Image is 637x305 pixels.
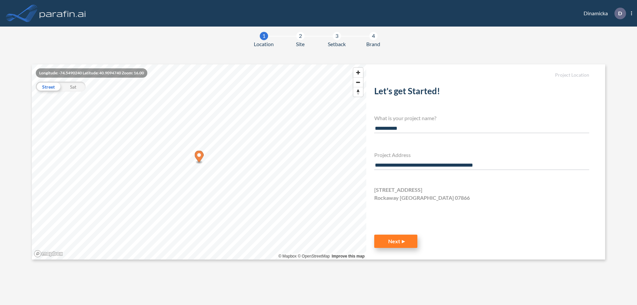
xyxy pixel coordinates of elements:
div: 3 [333,32,341,40]
p: D [618,10,622,16]
a: Mapbox [278,254,297,259]
div: Street [36,82,61,92]
canvas: Map [32,64,366,260]
h2: Let's get Started! [374,86,589,99]
span: Zoom out [353,78,363,87]
button: Next [374,235,417,248]
span: [STREET_ADDRESS] [374,186,422,194]
button: Zoom out [353,77,363,87]
div: Map marker [195,151,204,164]
button: Zoom in [353,68,363,77]
h4: Project Address [374,152,589,158]
a: Improve this map [332,254,365,259]
span: Location [254,40,274,48]
button: Reset bearing to north [353,87,363,97]
span: Setback [328,40,346,48]
span: Rockaway [GEOGRAPHIC_DATA] 07866 [374,194,470,202]
h5: Project Location [374,72,589,78]
span: Site [296,40,305,48]
div: Dinamicka [574,8,632,19]
h4: What is your project name? [374,115,589,121]
span: Brand [366,40,380,48]
div: 1 [260,32,268,40]
div: 2 [296,32,305,40]
a: Mapbox homepage [34,250,63,258]
a: OpenStreetMap [298,254,330,259]
div: 4 [369,32,378,40]
img: logo [38,7,87,20]
div: Longitude: -74.5490240 Latitude: 40.9094740 Zoom: 16.00 [36,68,147,78]
div: Sat [61,82,86,92]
